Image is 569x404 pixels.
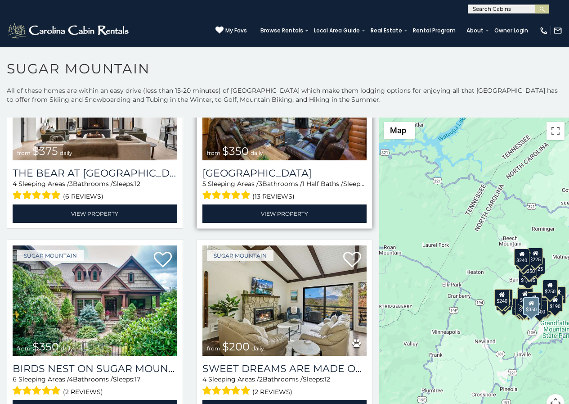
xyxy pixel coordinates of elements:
span: My Favs [225,27,247,35]
div: $155 [551,286,566,304]
div: Sleeping Areas / Bathrooms / Sleeps: [202,375,367,398]
div: $200 [527,292,542,309]
div: $350 [523,297,539,315]
a: The Bear At [GEOGRAPHIC_DATA] [13,167,177,179]
span: (13 reviews) [252,191,295,202]
div: $125 [530,257,545,274]
div: $175 [517,298,532,315]
div: $240 [514,249,529,266]
div: $1,095 [519,268,538,286]
div: Sleeping Areas / Bathrooms / Sleeps: [13,375,177,398]
img: mail-regular-white.png [553,26,562,35]
h3: Grouse Moor Lodge [202,167,367,179]
a: Local Area Guide [309,24,364,37]
span: daily [251,345,264,352]
a: Rental Program [408,24,460,37]
span: daily [61,345,73,352]
img: Sweet Dreams Are Made Of Skis [202,245,367,356]
button: Toggle fullscreen view [547,122,565,140]
span: 5 [202,180,206,188]
span: $375 [32,145,58,158]
span: 4 [69,375,73,383]
span: from [17,345,31,352]
img: phone-regular-white.png [539,26,548,35]
span: 3 [259,180,262,188]
span: $200 [222,340,250,353]
span: 17 [134,375,140,383]
h3: The Bear At Sugar Mountain [13,167,177,179]
div: $240 [494,289,510,306]
div: $190 [517,287,533,304]
a: Sugar Mountain [17,250,84,261]
a: Sugar Mountain [207,250,273,261]
span: from [17,150,31,156]
span: from [207,150,220,156]
a: View Property [13,204,177,223]
button: Change map style [384,122,415,139]
div: $155 [515,299,530,316]
span: daily [251,150,263,156]
span: (6 reviews) [63,191,103,202]
span: 12 [324,375,330,383]
a: Owner Login [490,24,533,37]
a: Real Estate [366,24,407,37]
span: 12 [134,180,140,188]
span: $350 [222,145,249,158]
a: My Favs [215,26,247,35]
span: 12 [365,180,371,188]
span: from [207,345,220,352]
span: 4 [202,375,206,383]
a: Sweet Dreams Are Made Of Skis [202,363,367,375]
div: $195 [537,297,552,314]
span: Map [390,126,406,135]
img: White-1-2.png [7,22,131,40]
span: $350 [32,340,59,353]
a: View Property [202,204,367,223]
span: 6 [13,375,17,383]
div: $190 [547,295,563,312]
div: $225 [528,248,543,265]
div: $250 [542,280,558,297]
img: Birds Nest On Sugar Mountain [13,245,177,356]
a: About [462,24,488,37]
span: (2 reviews) [252,386,292,398]
span: 3 [69,180,73,188]
span: (2 reviews) [63,386,103,398]
a: Sweet Dreams Are Made Of Skis from $200 daily [202,245,367,356]
a: Browse Rentals [256,24,308,37]
a: Birds Nest On Sugar Mountain from $350 daily [13,245,177,356]
div: Sleeping Areas / Bathrooms / Sleeps: [13,179,177,202]
a: Birds Nest On Sugar Mountain [13,363,177,375]
span: 4 [13,180,17,188]
span: 1 Half Baths / [302,180,343,188]
div: $300 [518,288,533,305]
a: [GEOGRAPHIC_DATA] [202,167,367,179]
span: daily [60,150,72,156]
span: 2 [259,375,263,383]
div: Sleeping Areas / Bathrooms / Sleeps: [202,179,367,202]
a: Add to favorites [154,251,172,270]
